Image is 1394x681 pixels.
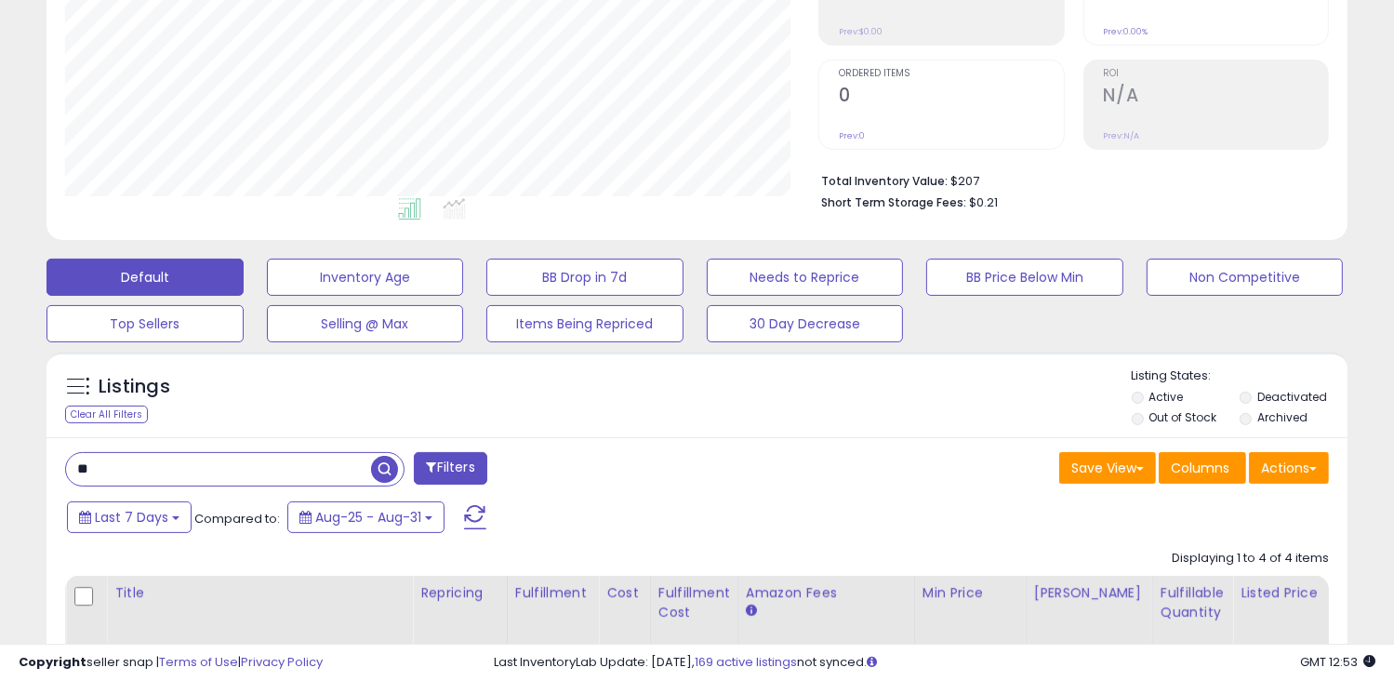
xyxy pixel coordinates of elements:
small: Prev: N/A [1104,130,1140,141]
button: Default [46,259,244,296]
div: [PERSON_NAME] [1034,583,1145,603]
button: Selling @ Max [267,305,464,342]
div: Last InventoryLab Update: [DATE], not synced. [494,654,1375,672]
button: BB Drop in 7d [486,259,684,296]
label: Deactivated [1257,389,1327,405]
span: Compared to: [194,510,280,527]
div: Fulfillment [515,583,591,603]
b: Short Term Storage Fees: [821,194,966,210]
h5: Listings [99,374,170,400]
button: Last 7 Days [67,501,192,533]
button: Filters [414,452,486,485]
span: 2025-09-8 12:53 GMT [1300,653,1375,671]
small: Amazon Fees. [746,603,757,620]
span: ROI [1104,69,1328,79]
div: Cost [606,583,643,603]
a: Terms of Use [159,653,238,671]
a: Privacy Policy [241,653,323,671]
div: seller snap | | [19,654,323,672]
span: Last 7 Days [95,508,168,527]
b: Total Inventory Value: [821,173,948,189]
h2: 0 [839,85,1063,110]
div: Title [114,583,405,603]
strong: Copyright [19,653,86,671]
div: Displaying 1 to 4 of 4 items [1172,550,1329,567]
label: Out of Stock [1148,409,1216,425]
p: Listing States: [1132,367,1348,385]
button: Items Being Repriced [486,305,684,342]
button: Needs to Reprice [707,259,904,296]
h2: N/A [1104,85,1328,110]
a: 169 active listings [695,653,797,671]
button: Save View [1059,452,1156,484]
div: Fulfillment Cost [658,583,730,622]
small: Prev: 0.00% [1104,26,1148,37]
div: Repricing [420,583,499,603]
label: Archived [1257,409,1308,425]
div: Amazon Fees [746,583,907,603]
button: 30 Day Decrease [707,305,904,342]
div: Min Price [923,583,1018,603]
span: $0.21 [969,194,998,211]
button: Actions [1249,452,1329,484]
div: Fulfillable Quantity [1161,583,1225,622]
button: Non Competitive [1147,259,1344,296]
small: Prev: 0 [839,130,865,141]
button: Top Sellers [46,305,244,342]
div: Clear All Filters [65,406,148,423]
button: BB Price Below Min [926,259,1123,296]
span: Columns [1171,459,1229,477]
button: Aug-25 - Aug-31 [287,501,445,533]
span: Aug-25 - Aug-31 [315,508,421,527]
span: Ordered Items [839,69,1063,79]
button: Inventory Age [267,259,464,296]
li: $207 [821,168,1315,191]
label: Active [1148,389,1183,405]
small: Prev: $0.00 [839,26,883,37]
button: Columns [1159,452,1246,484]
